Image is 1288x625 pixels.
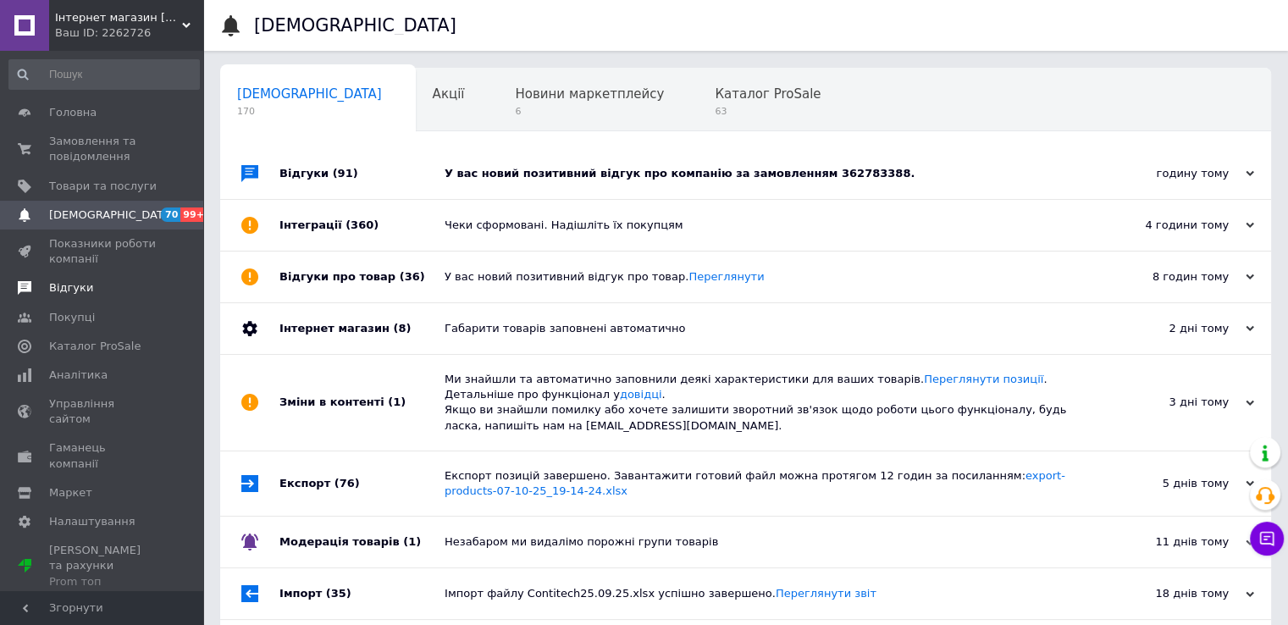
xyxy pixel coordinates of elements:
span: (35) [326,587,351,600]
div: У вас новий позитивний відгук про компанію за замовленням 362783388. [445,166,1085,181]
a: Переглянути [688,270,764,283]
div: Чеки сформовані. Надішліть їх покупцям [445,218,1085,233]
div: Інтеграції [279,200,445,251]
div: Відгуки про товар [279,252,445,302]
a: довідці [620,388,662,401]
div: 3 дні тому [1085,395,1254,410]
span: (8) [393,322,411,335]
div: Експорт позицій завершено. Завантажити готовий файл можна протягом 12 годин за посиланням: [445,468,1085,499]
div: Незабаром ми видалімо порожні групи товарів [445,534,1085,550]
div: Габарити товарів заповнені автоматично [445,321,1085,336]
span: (360) [345,218,379,231]
span: Новини маркетплейсу [515,86,664,102]
a: export-products-07-10-25_19-14-24.xlsx [445,469,1065,497]
div: Експорт [279,451,445,516]
a: Переглянути позиції [924,373,1043,385]
div: Ми знайшли та автоматично заповнили деякі характеристики для ваших товарів. . Детальніше про функ... [445,372,1085,434]
span: (91) [333,167,358,180]
span: (1) [388,395,406,408]
div: Інтернет магазин [279,303,445,354]
div: Ваш ID: 2262726 [55,25,203,41]
div: У вас новий позитивний відгук про товар. [445,269,1085,285]
span: Аналітика [49,368,108,383]
span: Гаманець компанії [49,440,157,471]
span: Маркет [49,485,92,501]
div: Модерація товарів [279,517,445,567]
a: Переглянути звіт [776,587,876,600]
span: Товари та послуги [49,179,157,194]
h1: [DEMOGRAPHIC_DATA] [254,15,456,36]
span: [PERSON_NAME] та рахунки [49,543,157,589]
div: 5 днів тому [1085,476,1254,491]
div: 8 годин тому [1085,269,1254,285]
span: [DEMOGRAPHIC_DATA] [49,207,174,223]
input: Пошук [8,59,200,90]
span: [DEMOGRAPHIC_DATA] [237,86,382,102]
div: Зміни в контенті [279,355,445,451]
span: Управління сайтом [49,396,157,427]
div: Імпорт файлу Contitech25.09.25.xlsx успішно завершено. [445,586,1085,601]
span: 6 [515,105,664,118]
div: Відгуки [279,148,445,199]
span: Акції [433,86,465,102]
div: 11 днів тому [1085,534,1254,550]
span: Інтернет магазин Бензоград [55,10,182,25]
span: 170 [237,105,382,118]
span: Каталог ProSale [715,86,821,102]
span: Відгуки [49,280,93,296]
span: Головна [49,105,97,120]
span: Каталог ProSale [49,339,141,354]
span: Покупці [49,310,95,325]
span: 99+ [180,207,208,222]
div: 2 дні тому [1085,321,1254,336]
span: 70 [161,207,180,222]
div: Prom топ [49,574,157,589]
div: 18 днів тому [1085,586,1254,601]
span: (36) [400,270,425,283]
div: Імпорт [279,568,445,619]
span: (1) [403,535,421,548]
button: Чат з покупцем [1250,522,1284,556]
span: Налаштування [49,514,135,529]
span: 63 [715,105,821,118]
span: (76) [334,477,360,489]
div: годину тому [1085,166,1254,181]
span: Замовлення та повідомлення [49,134,157,164]
span: Показники роботи компанії [49,236,157,267]
div: 4 години тому [1085,218,1254,233]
